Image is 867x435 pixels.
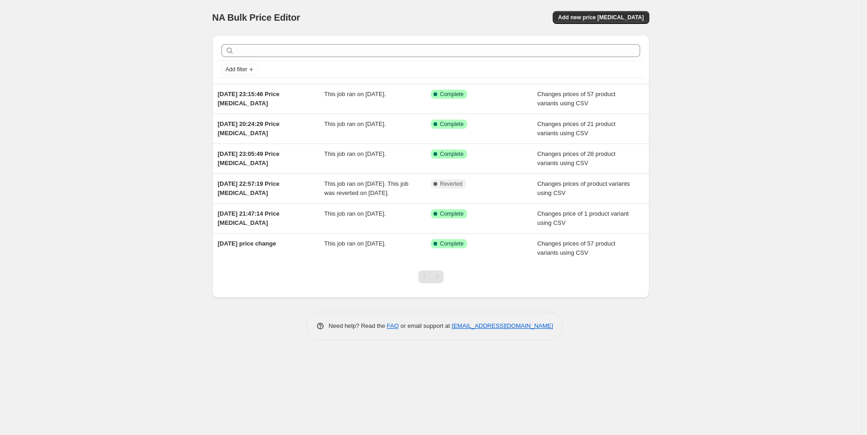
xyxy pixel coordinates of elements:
[324,240,386,247] span: This job ran on [DATE].
[440,120,463,128] span: Complete
[440,240,463,247] span: Complete
[440,150,463,158] span: Complete
[538,91,616,107] span: Changes prices of 57 product variants using CSV
[324,120,386,127] span: This job ran on [DATE].
[538,240,616,256] span: Changes prices of 57 product variants using CSV
[399,322,452,329] span: or email support at
[538,150,616,166] span: Changes prices of 28 product variants using CSV
[452,322,553,329] a: [EMAIL_ADDRESS][DOMAIN_NAME]
[212,12,300,23] span: NA Bulk Price Editor
[538,210,629,226] span: Changes price of 1 product variant using CSV
[538,180,630,196] span: Changes prices of product variants using CSV
[440,180,462,188] span: Reverted
[387,322,399,329] a: FAQ
[218,91,279,107] span: [DATE] 23:15:46 Price [MEDICAL_DATA]
[553,11,649,24] button: Add new price [MEDICAL_DATA]
[538,120,616,137] span: Changes prices of 21 product variants using CSV
[329,322,387,329] span: Need help? Read the
[218,210,279,226] span: [DATE] 21:47:14 Price [MEDICAL_DATA]
[418,270,444,283] nav: Pagination
[225,66,247,73] span: Add filter
[218,180,279,196] span: [DATE] 22:57:19 Price [MEDICAL_DATA]
[218,150,279,166] span: [DATE] 23:05:49 Price [MEDICAL_DATA]
[324,180,409,196] span: This job ran on [DATE]. This job was reverted on [DATE].
[218,240,276,247] span: [DATE] price change
[324,210,386,217] span: This job ran on [DATE].
[218,120,279,137] span: [DATE] 20:24:29 Price [MEDICAL_DATA]
[558,14,644,21] span: Add new price [MEDICAL_DATA]
[440,210,463,217] span: Complete
[324,150,386,157] span: This job ran on [DATE].
[324,91,386,97] span: This job ran on [DATE].
[221,64,258,75] button: Add filter
[440,91,463,98] span: Complete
